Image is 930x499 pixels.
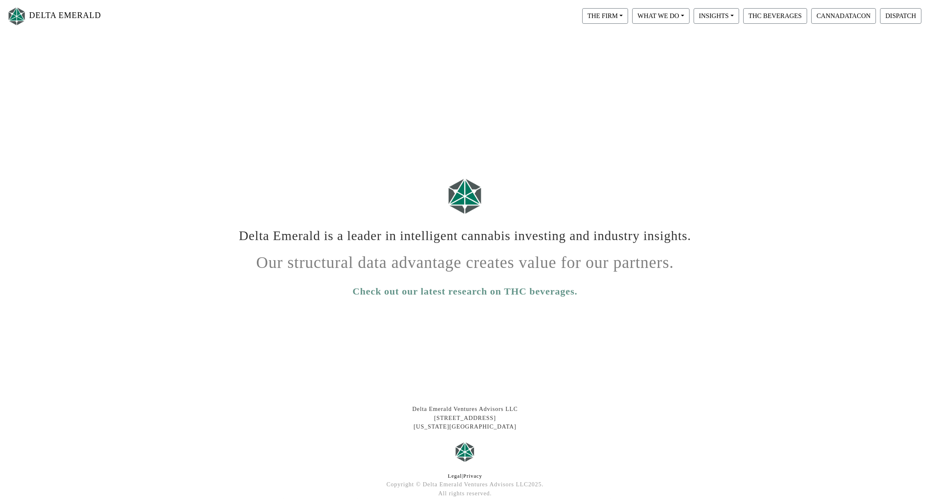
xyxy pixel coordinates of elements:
[463,473,482,479] a: Privacy
[231,405,699,431] div: Delta Emerald Ventures Advisors LLC [STREET_ADDRESS] [US_STATE][GEOGRAPHIC_DATA]
[352,284,577,299] a: Check out our latest research on THC beverages.
[231,480,699,489] div: Copyright © Delta Emerald Ventures Advisors LLC 2025 .
[231,489,699,498] div: All rights reserved.
[7,3,101,29] a: DELTA EMERALD
[811,8,876,24] button: CANNADATACON
[231,472,699,480] div: |
[694,8,739,24] button: INSIGHTS
[448,473,462,479] a: Legal
[880,8,921,24] button: DISPATCH
[743,8,807,24] button: THC BEVERAGES
[809,12,878,19] a: CANNADATACON
[7,5,27,27] img: Logo
[445,175,485,218] img: Logo
[878,12,923,19] a: DISPATCH
[741,12,809,19] a: THC BEVERAGES
[453,440,477,464] img: Logo
[632,8,690,24] button: WHAT WE DO
[238,247,692,272] h1: Our structural data advantage creates value for our partners.
[582,8,628,24] button: THE FIRM
[238,222,692,243] h1: Delta Emerald is a leader in intelligent cannabis investing and industry insights.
